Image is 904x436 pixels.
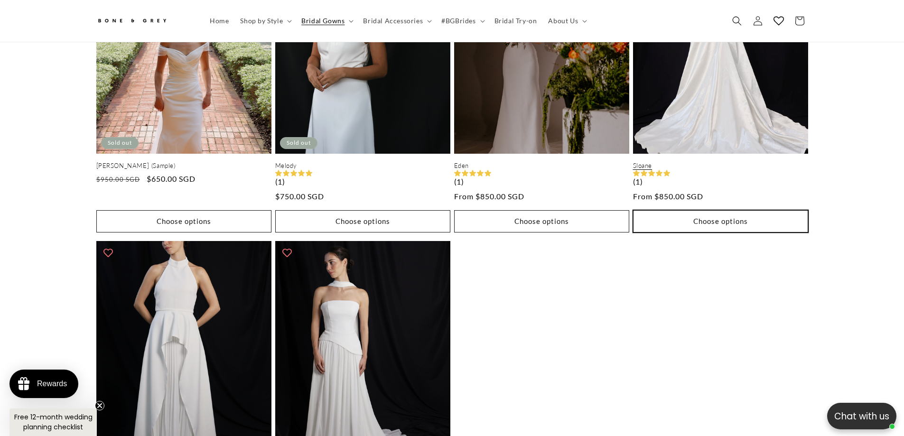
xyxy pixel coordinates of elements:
[441,17,475,25] span: #BGBrides
[95,401,104,410] button: Close teaser
[301,17,345,25] span: Bridal Gowns
[278,243,297,262] button: Add to wishlist
[96,162,271,170] a: [PERSON_NAME] (Sample)
[436,11,488,31] summary: #BGBrides
[494,17,537,25] span: Bridal Try-on
[14,412,93,432] span: Free 12-month wedding planning checklist
[454,162,629,170] a: Eden
[548,17,578,25] span: About Us
[96,13,168,29] img: Bone and Grey Bridal
[96,210,271,232] button: Choose options
[93,9,195,32] a: Bone and Grey Bridal
[357,11,436,31] summary: Bridal Accessories
[363,17,423,25] span: Bridal Accessories
[204,11,234,31] a: Home
[275,162,450,170] a: Melody
[633,210,808,232] button: Choose options
[489,11,543,31] a: Bridal Try-on
[275,210,450,232] button: Choose options
[827,409,896,423] p: Chat with us
[9,408,97,436] div: Free 12-month wedding planning checklistClose teaser
[727,10,747,31] summary: Search
[210,17,229,25] span: Home
[240,17,283,25] span: Shop by Style
[827,403,896,429] button: Open chatbox
[234,11,296,31] summary: Shop by Style
[296,11,357,31] summary: Bridal Gowns
[633,162,808,170] a: Sloane
[454,210,629,232] button: Choose options
[99,243,118,262] button: Add to wishlist
[542,11,591,31] summary: About Us
[37,380,67,388] div: Rewards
